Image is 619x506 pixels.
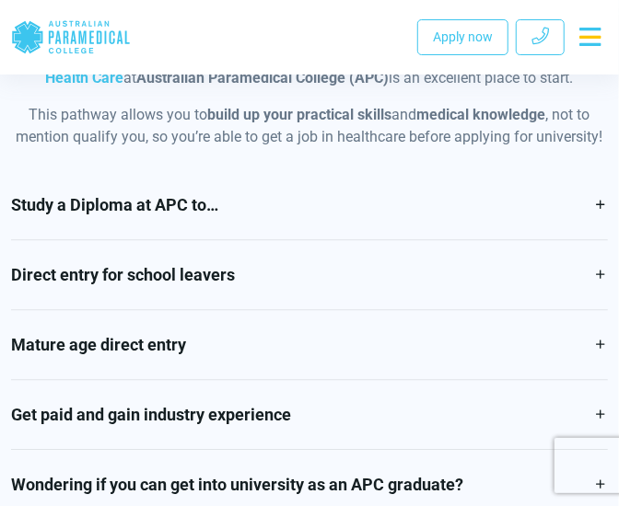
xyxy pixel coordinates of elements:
a: HLT51020 – Diploma of Emergency Health Care [46,47,601,86]
a: Mature age direct entry [11,310,608,379]
a: Australian Paramedical College [11,7,131,67]
a: Apply now [417,19,508,55]
strong: build up your practical skills [208,106,392,123]
a: Get paid and gain industry experience [11,380,608,449]
strong: medical knowledge [417,106,546,123]
button: Toggle navigation [572,20,608,53]
a: Study a Diploma at APC to… [11,170,608,239]
p: This pathway allows you to and , not to mention qualify you, so you’re able to get a job in healt... [11,104,608,148]
a: Direct entry for school leavers [11,240,608,309]
strong: Australian Paramedical College (APC) [137,69,390,86]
